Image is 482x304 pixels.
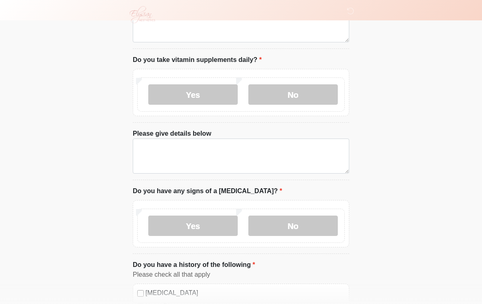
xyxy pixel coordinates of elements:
[133,260,255,270] label: Do you have a history of the following
[133,186,282,196] label: Do you have any signs of a [MEDICAL_DATA]?
[248,84,338,105] label: No
[133,129,211,139] label: Please give details below
[137,290,144,297] input: [MEDICAL_DATA]
[148,216,238,236] label: Yes
[145,288,345,298] label: [MEDICAL_DATA]
[133,270,349,280] div: Please check all that apply
[148,84,238,105] label: Yes
[248,216,338,236] label: No
[133,55,262,65] label: Do you take vitamin supplements daily?
[125,6,159,23] img: Elysian Aesthetics Logo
